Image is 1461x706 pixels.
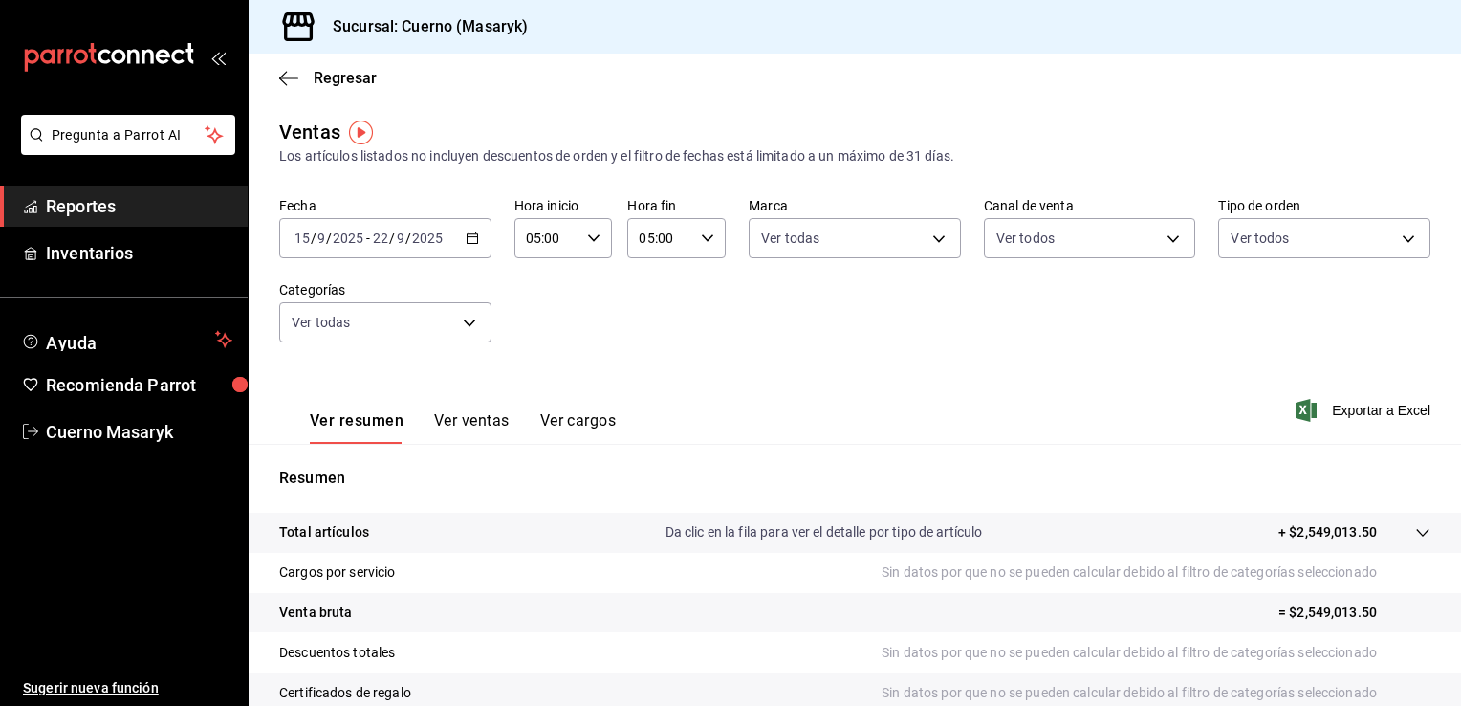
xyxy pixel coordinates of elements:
span: - [366,231,370,246]
p: Sin datos por que no se pueden calcular debido al filtro de categorías seleccionado [882,563,1430,583]
span: Regresar [314,69,377,87]
p: Sin datos por que no se pueden calcular debido al filtro de categorías seleccionado [882,683,1430,703]
p: Venta bruta [279,603,352,623]
span: Pregunta a Parrot AI [52,125,206,145]
label: Categorías [279,283,491,297]
span: Recomienda Parrot [46,372,232,398]
button: open_drawer_menu [210,50,226,65]
label: Hora inicio [514,199,613,212]
span: / [389,231,395,246]
input: -- [316,231,326,246]
p: Sin datos por que no se pueden calcular debido al filtro de categorías seleccionado [882,643,1430,663]
input: -- [294,231,311,246]
span: Sugerir nueva función [23,678,232,698]
div: Ventas [279,118,340,146]
div: navigation tabs [310,411,616,444]
span: Ver todas [761,229,819,248]
button: Regresar [279,69,377,87]
a: Pregunta a Parrot AI [13,139,235,159]
button: Pregunta a Parrot AI [21,115,235,155]
button: Ver ventas [434,411,510,444]
p: Total artículos [279,522,369,542]
span: Cuerno Masaryk [46,419,232,445]
p: Certificados de regalo [279,683,411,703]
p: Cargos por servicio [279,563,396,583]
input: ---- [411,231,444,246]
span: / [405,231,411,246]
p: Descuentos totales [279,643,395,663]
label: Marca [749,199,961,212]
input: ---- [332,231,364,246]
label: Hora fin [627,199,726,212]
input: -- [372,231,389,246]
span: Ver todas [292,313,350,332]
label: Canal de venta [984,199,1196,212]
span: Reportes [46,193,232,219]
span: / [326,231,332,246]
span: / [311,231,316,246]
input: -- [396,231,405,246]
label: Fecha [279,199,491,212]
button: Ver resumen [310,411,403,444]
span: Inventarios [46,240,232,266]
span: Ver todos [996,229,1055,248]
label: Tipo de orden [1218,199,1430,212]
div: Los artículos listados no incluyen descuentos de orden y el filtro de fechas está limitado a un m... [279,146,1430,166]
button: Ver cargos [540,411,617,444]
span: Ver todos [1231,229,1289,248]
p: + $2,549,013.50 [1278,522,1377,542]
button: Exportar a Excel [1299,399,1430,422]
h3: Sucursal: Cuerno (Masaryk) [317,15,528,38]
img: Tooltip marker [349,121,373,144]
span: Ayuda [46,328,207,351]
p: Da clic en la fila para ver el detalle por tipo de artículo [665,522,983,542]
p: Resumen [279,467,1430,490]
p: = $2,549,013.50 [1278,603,1430,623]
